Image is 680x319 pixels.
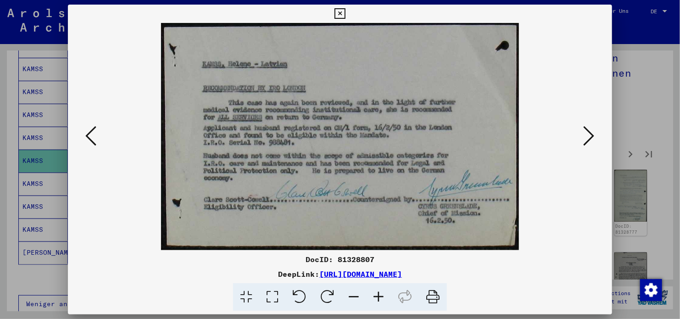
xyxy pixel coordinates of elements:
[319,269,402,279] a: [URL][DOMAIN_NAME]
[68,254,612,265] div: DocID: 81328807
[640,279,662,301] img: Zustimmung ändern
[99,23,581,250] img: 001.jpg
[640,279,662,301] div: Zustimmung ändern
[68,269,612,280] div: DeepLink:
